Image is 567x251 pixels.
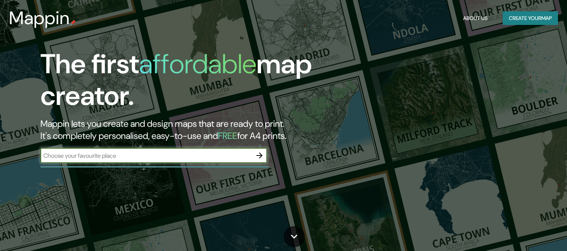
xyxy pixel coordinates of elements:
button: Create yourmap [503,11,558,25]
h2: Mappin lets you create and design maps that are ready to print. It's completely personalised, eas... [40,118,324,142]
h1: The first map creator. [40,48,324,118]
input: Choose your favourite place [40,151,252,160]
h1: affordable [139,46,256,82]
img: mappin-pin [70,20,76,26]
h5: FREE [218,130,237,142]
h3: Mappin [9,8,70,29]
button: About Us [460,11,491,25]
